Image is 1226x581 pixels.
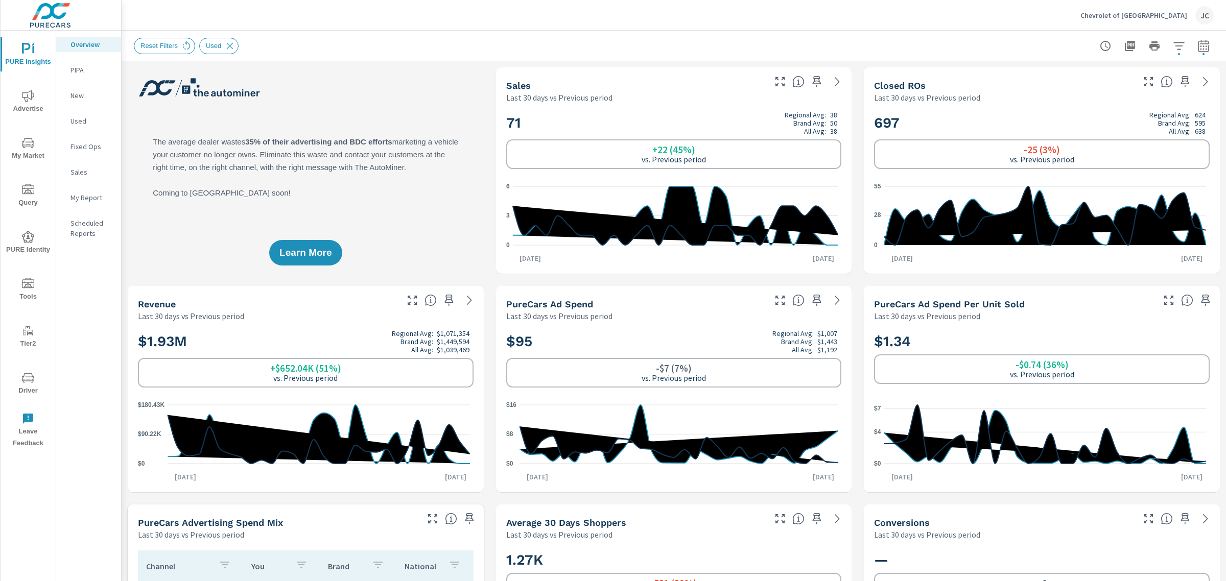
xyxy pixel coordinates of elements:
p: All Avg: [804,127,826,135]
p: Last 30 days vs Previous period [506,91,612,104]
button: Make Fullscreen [772,74,788,90]
p: Sales [70,167,113,177]
text: $90.22K [138,431,161,438]
span: PURE Insights [4,43,53,68]
text: $8 [506,430,513,438]
p: Chevrolet of [GEOGRAPHIC_DATA] [1080,11,1187,20]
h2: 71 [506,111,842,135]
button: Make Fullscreen [1140,511,1157,527]
p: 624 [1195,111,1206,119]
p: Channel [146,561,210,571]
p: [DATE] [806,253,841,263]
p: Overview [70,39,113,50]
span: Reset Filters [134,42,184,50]
a: See more details in report [829,292,845,308]
p: 638 [1195,127,1206,135]
p: 38 [830,127,837,135]
p: 50 [830,119,837,127]
span: This table looks at how you compare to the amount of budget you spend per channel as opposed to y... [445,513,457,525]
h5: Sales [506,80,531,91]
h2: 697 [874,111,1210,135]
h5: Conversions [874,517,930,528]
div: Reset Filters [134,38,195,54]
text: $0 [138,460,145,467]
p: [DATE] [512,253,548,263]
h5: PureCars Ad Spend [506,299,593,309]
span: Tier2 [4,325,53,350]
text: $16 [506,401,516,408]
span: Total sales revenue over the selected date range. [Source: This data is sourced from the dealer’s... [425,294,437,306]
span: Used [200,42,227,50]
p: New [70,90,113,101]
button: Learn More [269,240,342,265]
span: Tools [4,278,53,303]
button: Apply Filters [1169,36,1189,56]
button: Make Fullscreen [772,292,788,308]
p: Fixed Ops [70,141,113,152]
p: [DATE] [438,472,474,482]
p: Brand [328,561,364,571]
h6: +22 (45%) [652,144,695,155]
span: Save this to your personalized report [461,511,478,527]
span: Total cost of media for all PureCars channels for the selected dealership group over the selected... [792,294,805,306]
p: Last 30 days vs Previous period [506,310,612,322]
a: See more details in report [1197,511,1214,527]
div: Sales [56,164,121,180]
text: 28 [874,211,881,219]
p: Last 30 days vs Previous period [874,528,980,541]
h2: $95 [506,329,842,354]
text: $7 [874,405,881,412]
p: vs. Previous period [642,155,706,164]
div: New [56,88,121,103]
p: All Avg: [411,346,433,354]
span: Save this to your personalized report [1197,292,1214,308]
div: Used [199,38,239,54]
text: 55 [874,183,881,190]
div: PIPA [56,62,121,78]
p: National [405,561,440,571]
p: PIPA [70,65,113,75]
p: Regional Avg: [785,111,826,119]
button: Make Fullscreen [425,511,441,527]
p: [DATE] [884,253,920,263]
p: All Avg: [792,346,814,354]
p: Last 30 days vs Previous period [874,310,980,322]
text: 6 [506,183,510,190]
p: vs. Previous period [1010,370,1074,379]
text: $0 [506,460,513,467]
p: Scheduled Reports [70,218,113,238]
p: $1,007 [817,329,837,337]
p: Brand Avg: [1158,119,1191,127]
text: 0 [874,241,878,249]
a: See more details in report [1197,74,1214,90]
p: Used [70,116,113,126]
p: [DATE] [1174,472,1210,482]
span: Save this to your personalized report [809,511,825,527]
div: Scheduled Reports [56,215,121,241]
p: My Report [70,192,113,203]
text: 0 [506,241,510,249]
h6: -$0.74 (36%) [1016,359,1069,370]
a: See more details in report [829,511,845,527]
p: Regional Avg: [1149,111,1191,119]
text: 3 [506,212,510,220]
h5: PureCars Advertising Spend Mix [138,517,283,528]
a: See more details in report [829,74,845,90]
p: [DATE] [1174,253,1210,263]
p: vs. Previous period [642,373,706,382]
button: Make Fullscreen [772,511,788,527]
h6: -25 (3%) [1024,144,1060,155]
span: The number of dealer-specified goals completed by a visitor. [Source: This data is provided by th... [1161,513,1173,525]
span: Learn More [279,248,332,257]
h5: Revenue [138,299,176,309]
p: $1,443 [817,337,837,346]
span: Advertise [4,90,53,115]
p: [DATE] [884,472,920,482]
text: $4 [874,428,881,435]
p: $1,071,354 [437,329,469,337]
a: See more details in report [461,292,478,308]
p: $1,192 [817,346,837,354]
p: [DATE] [520,472,555,482]
span: Average cost of advertising per each vehicle sold at the dealer over the selected date range. The... [1181,294,1193,306]
div: nav menu [1,31,56,453]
